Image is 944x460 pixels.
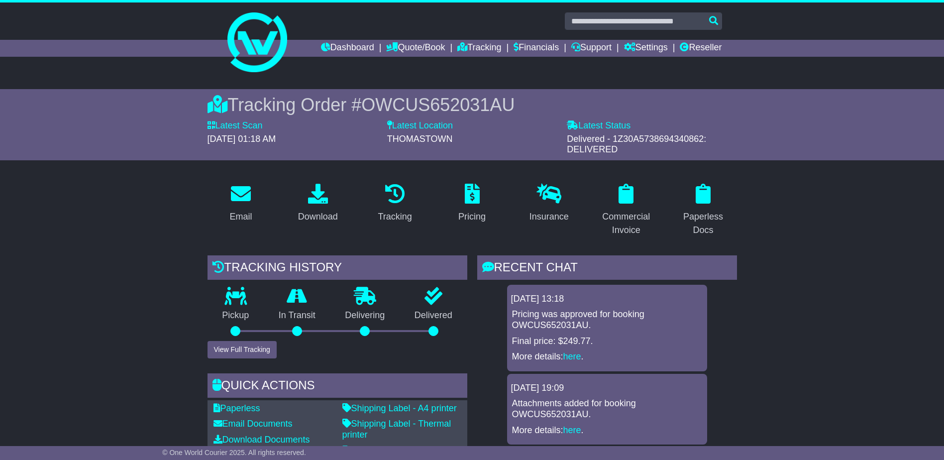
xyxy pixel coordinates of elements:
p: Delivered [400,310,467,321]
label: Latest Status [567,120,630,131]
a: Tracking [371,180,418,227]
span: Delivered - 1Z30A5738694340862: DELIVERED [567,134,706,155]
a: Download [292,180,344,227]
div: Email [229,210,252,224]
label: Latest Location [387,120,453,131]
a: Tracking [457,40,501,57]
div: RECENT CHAT [477,255,737,282]
a: Insurance [523,180,575,227]
p: Pricing was approved for booking OWCUS652031AU. [512,309,702,331]
p: More details: . [512,351,702,362]
a: Paperless [213,403,260,413]
label: Latest Scan [208,120,263,131]
a: Dashboard [321,40,374,57]
p: In Transit [264,310,330,321]
a: Download Documents [213,435,310,445]
p: Final price: $249.77. [512,336,702,347]
a: Email [223,180,258,227]
a: Shipping Label - A4 printer [342,403,457,413]
a: Support [571,40,612,57]
p: Delivering [330,310,400,321]
div: Tracking history [208,255,467,282]
a: Email Documents [213,419,293,429]
div: Commercial Invoice [599,210,653,237]
div: Quick Actions [208,373,467,400]
span: THOMASTOWN [387,134,453,144]
div: Paperless Docs [676,210,731,237]
p: Attachments added for booking OWCUS652031AU. [512,398,702,420]
a: Financials [514,40,559,57]
div: Pricing [458,210,486,224]
a: Quote/Book [386,40,445,57]
div: Tracking [378,210,412,224]
a: here [563,351,581,361]
a: Commercial Invoice [593,180,660,240]
button: View Full Tracking [208,341,277,358]
a: here [563,425,581,435]
div: Insurance [529,210,569,224]
div: Tracking Order # [208,94,737,115]
span: © One World Courier 2025. All rights reserved. [162,449,306,457]
div: [DATE] 13:18 [511,294,703,305]
span: [DATE] 01:18 AM [208,134,276,144]
a: Paperless Docs [670,180,737,240]
div: [DATE] 19:09 [511,383,703,394]
a: Pricing [452,180,492,227]
a: Original Address Label [342,446,439,456]
div: Download [298,210,338,224]
a: Reseller [680,40,722,57]
a: Shipping Label - Thermal printer [342,419,451,440]
span: OWCUS652031AU [361,95,515,115]
a: Settings [624,40,668,57]
p: More details: . [512,425,702,436]
p: Pickup [208,310,264,321]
